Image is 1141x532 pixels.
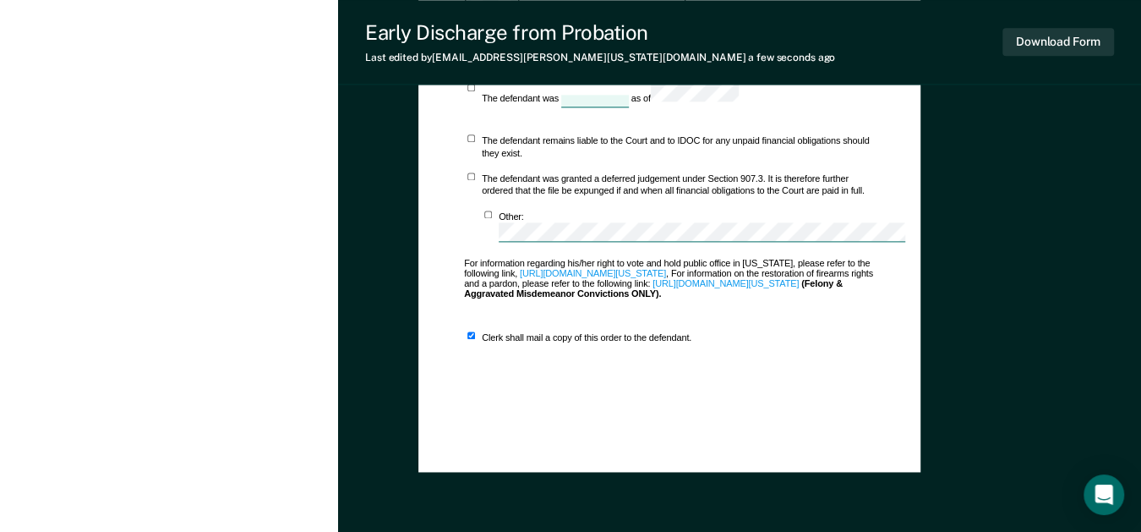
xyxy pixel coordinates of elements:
div: Early Discharge from Probation [365,20,835,45]
div: Open Intercom Messenger [1084,474,1124,515]
div: The defendant was granted a deferred judgement under Section 907.3. It is therefore further order... [482,173,878,197]
button: Download Form [1002,28,1114,56]
div: For information regarding his/her right to vote and hold public office in [US_STATE], please refe... [464,258,875,299]
div: Other: [499,211,925,244]
span: a few seconds ago [748,52,835,63]
a: [URL][DOMAIN_NAME][US_STATE] [652,278,799,288]
b: (Felony & Aggravated Misdemeanor Convictions ONLY). [464,278,843,299]
div: The defendant was as of [482,84,739,107]
a: [URL][DOMAIN_NAME][US_STATE] [520,268,666,278]
div: The defendant remains liable to the Court and to IDOC for any unpaid financial obligations should... [482,134,878,159]
div: Clerk shall mail a copy of this order to the defendant. [482,332,691,343]
div: Last edited by [EMAIL_ADDRESS][PERSON_NAME][US_STATE][DOMAIN_NAME] [365,52,835,63]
